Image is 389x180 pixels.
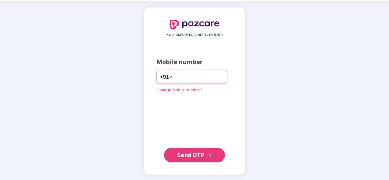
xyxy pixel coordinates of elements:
[156,87,202,92] a: Change mobile number?
[160,73,169,81] span: +91
[164,148,225,162] button: Send OTPdouble-right
[156,57,233,67] div: Mobile number
[208,154,212,158] span: double-right
[169,75,173,79] span: down
[167,32,223,37] span: YOUR EMPLOYEE BENEFITS PARTNER
[177,152,204,158] span: Send OTP
[170,20,219,29] img: logo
